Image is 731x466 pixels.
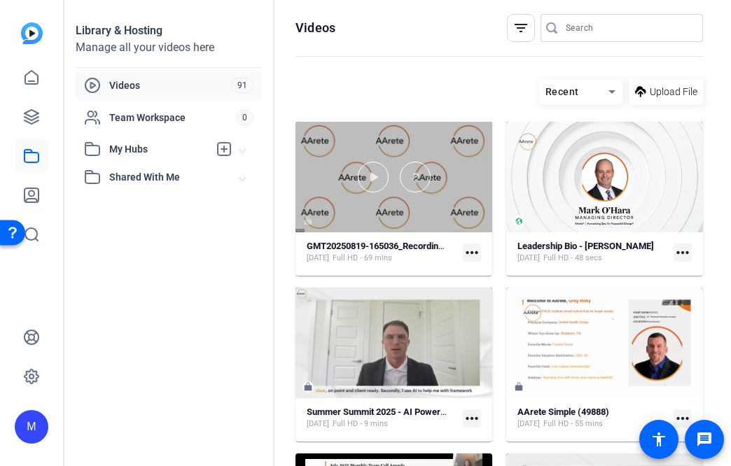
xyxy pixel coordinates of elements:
[674,243,692,262] mat-icon: more_horiz
[109,142,209,157] span: My Hubs
[15,410,48,444] div: M
[307,407,457,430] a: Summer Summit 2025 - AI Power Users[DATE]Full HD - 9 mins
[307,407,467,417] strong: Summer Summit 2025 - AI Power Users
[236,110,253,125] span: 0
[76,163,262,191] mat-expansion-panel-header: Shared With Me
[333,418,388,430] span: Full HD - 9 mins
[463,243,481,262] mat-icon: more_horiz
[231,78,253,93] span: 91
[517,418,540,430] span: [DATE]
[307,253,329,264] span: [DATE]
[545,86,579,97] span: Recent
[674,409,692,428] mat-icon: more_horiz
[307,418,329,430] span: [DATE]
[76,22,262,39] div: Library & Hosting
[543,418,603,430] span: Full HD - 55 mins
[566,20,692,36] input: Search
[307,241,457,264] a: GMT20250819-165036_Recording_1920x1080[DATE]Full HD - 69 mins
[109,111,236,125] span: Team Workspace
[650,85,697,99] span: Upload File
[517,407,668,430] a: AArete Simple (49888)[DATE]Full HD - 55 mins
[463,409,481,428] mat-icon: more_horiz
[517,241,668,264] a: Leadership Bio - [PERSON_NAME][DATE]Full HD - 48 secs
[76,39,262,56] div: Manage all your videos here
[650,431,667,448] mat-icon: accessibility
[109,170,239,185] span: Shared With Me
[76,135,262,163] mat-expansion-panel-header: My Hubs
[543,253,602,264] span: Full HD - 48 secs
[307,241,492,251] strong: GMT20250819-165036_Recording_1920x1080
[333,253,392,264] span: Full HD - 69 mins
[629,79,703,104] button: Upload File
[21,22,43,44] img: blue-gradient.svg
[696,431,713,448] mat-icon: message
[517,241,654,251] strong: Leadership Bio - [PERSON_NAME]
[295,20,335,36] h1: Videos
[513,20,529,36] mat-icon: filter_list
[517,407,609,417] strong: AArete Simple (49888)
[109,78,231,92] span: Videos
[517,253,540,264] span: [DATE]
